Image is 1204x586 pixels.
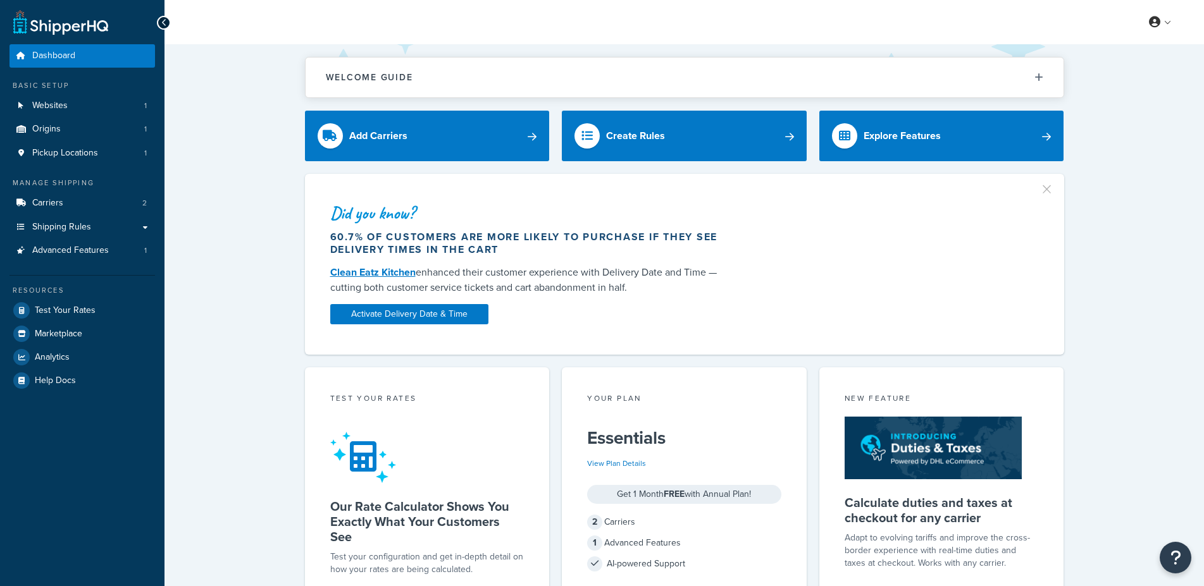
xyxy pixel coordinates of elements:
a: Test Your Rates [9,299,155,322]
h5: Our Rate Calculator Shows You Exactly What Your Customers See [330,499,524,544]
a: Create Rules [562,111,807,161]
a: Help Docs [9,369,155,392]
div: Resources [9,285,155,296]
div: Did you know? [330,204,730,222]
div: Basic Setup [9,80,155,91]
a: Marketplace [9,322,155,345]
div: Carriers [587,513,781,531]
span: Test Your Rates [35,305,96,316]
span: Websites [32,101,68,111]
a: View Plan Details [587,458,646,469]
button: Open Resource Center [1160,542,1191,573]
div: Test your configuration and get in-depth detail on how your rates are being calculated. [330,551,524,576]
div: Manage Shipping [9,178,155,188]
a: Analytics [9,346,155,369]
li: Carriers [9,192,155,215]
span: 1 [144,245,147,256]
span: 1 [587,535,602,551]
a: Dashboard [9,44,155,68]
a: Shipping Rules [9,216,155,239]
div: New Feature [845,393,1039,407]
a: Activate Delivery Date & Time [330,304,488,324]
a: Clean Eatz Kitchen [330,265,416,279]
h5: Calculate duties and taxes at checkout for any carrier [845,495,1039,525]
span: 1 [144,101,147,111]
a: Advanced Features1 [9,239,155,262]
h2: Welcome Guide [326,73,413,82]
span: 1 [144,124,147,135]
li: Websites [9,94,155,118]
a: Explore Features [819,111,1064,161]
div: Your Plan [587,393,781,407]
div: Test your rates [330,393,524,407]
span: Origins [32,124,61,135]
span: Pickup Locations [32,148,98,159]
span: 2 [587,515,602,530]
div: Create Rules [606,127,665,145]
span: 2 [142,198,147,209]
strong: FREE [664,487,685,501]
div: Advanced Features [587,534,781,552]
a: Carriers2 [9,192,155,215]
button: Welcome Guide [306,58,1064,97]
div: Explore Features [864,127,941,145]
span: Advanced Features [32,245,109,256]
li: Pickup Locations [9,142,155,165]
a: Origins1 [9,118,155,141]
span: Dashboard [32,51,75,61]
p: Adapt to evolving tariffs and improve the cross-border experience with real-time duties and taxes... [845,532,1039,570]
span: 1 [144,148,147,159]
div: Add Carriers [349,127,407,145]
a: Websites1 [9,94,155,118]
span: Shipping Rules [32,222,91,233]
li: Origins [9,118,155,141]
div: 60.7% of customers are more likely to purchase if they see delivery times in the cart [330,231,730,256]
a: Add Carriers [305,111,550,161]
span: Help Docs [35,375,76,386]
span: Carriers [32,198,63,209]
div: enhanced their customer experience with Delivery Date and Time — cutting both customer service ti... [330,265,730,295]
span: Marketplace [35,329,82,339]
li: Advanced Features [9,239,155,262]
div: AI-powered Support [587,555,781,573]
a: Pickup Locations1 [9,142,155,165]
span: Analytics [35,352,70,363]
h5: Essentials [587,428,781,448]
div: Get 1 Month with Annual Plan! [587,485,781,504]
